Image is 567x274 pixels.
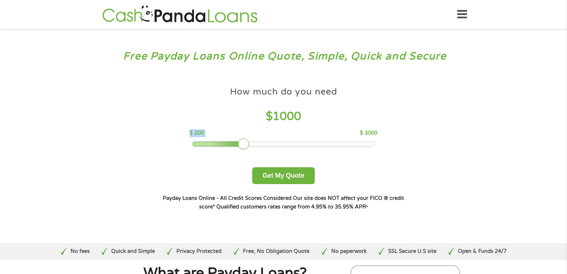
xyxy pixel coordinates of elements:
[176,247,221,255] p: Privacy Protected
[100,4,260,25] img: GetLoanNow Logo
[216,204,368,210] strong: Qualified customers rates range from 4.95% to 35.95% APR¹
[458,247,507,255] p: Open & Funds 24/7
[111,247,155,255] p: Quick and Simple
[21,50,547,63] h3: Free Payday Loans Online Quote, Simple, Quick and Secure
[163,195,292,201] strong: Payday Loans Online - All Credit Scores Considered
[190,129,204,137] p: $ 200
[199,195,404,210] strong: Our site does NOT affect your FICO ® credit score*
[273,110,301,123] span: 1000
[360,129,377,137] p: $ 3000
[243,247,309,255] p: Free, No Obligation Quote
[252,167,315,184] button: Get My Quote
[331,247,367,255] p: No paperwork
[230,86,337,98] h4: How much do you need
[70,247,90,255] p: No fees
[190,109,377,124] h4: $
[388,247,436,255] p: SSL Secure U.S site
